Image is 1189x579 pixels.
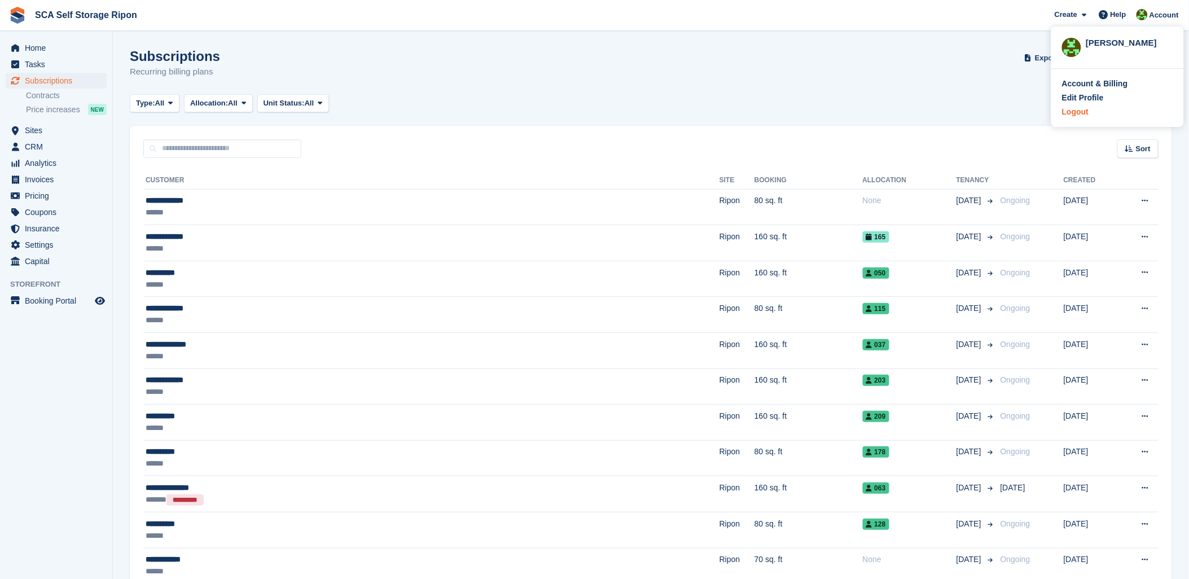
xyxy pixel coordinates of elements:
[6,172,107,187] a: menu
[719,261,754,297] td: Ripon
[26,90,107,101] a: Contracts
[190,98,228,109] span: Allocation:
[26,103,107,116] a: Price increases NEW
[957,231,984,243] span: [DATE]
[1136,143,1151,155] span: Sort
[719,189,754,225] td: Ripon
[184,94,253,113] button: Allocation: All
[1062,106,1173,118] a: Logout
[1086,37,1173,47] div: [PERSON_NAME]
[754,172,863,190] th: Booking
[1064,297,1118,333] td: [DATE]
[863,339,889,350] span: 037
[25,155,93,171] span: Analytics
[93,294,107,308] a: Preview store
[957,172,996,190] th: Tenancy
[26,104,80,115] span: Price increases
[6,155,107,171] a: menu
[957,410,984,422] span: [DATE]
[9,7,26,24] img: stora-icon-8386f47178a22dfd0bd8f6a31ec36ba5ce8667c1dd55bd0f319d3a0aa187defe.svg
[1064,189,1118,225] td: [DATE]
[1064,405,1118,441] td: [DATE]
[1055,9,1077,20] span: Create
[957,446,984,458] span: [DATE]
[957,195,984,207] span: [DATE]
[754,369,863,405] td: 160 sq. ft
[25,56,93,72] span: Tasks
[754,405,863,441] td: 160 sq. ft
[754,297,863,333] td: 80 sq. ft
[1064,512,1118,548] td: [DATE]
[1064,172,1118,190] th: Created
[957,267,984,279] span: [DATE]
[6,122,107,138] a: menu
[1064,261,1118,297] td: [DATE]
[1001,519,1030,528] span: Ongoing
[25,139,93,155] span: CRM
[25,237,93,253] span: Settings
[863,195,957,207] div: None
[6,293,107,309] a: menu
[1062,106,1089,118] div: Logout
[25,188,93,204] span: Pricing
[957,339,984,350] span: [DATE]
[25,73,93,89] span: Subscriptions
[957,374,984,386] span: [DATE]
[957,518,984,530] span: [DATE]
[6,253,107,269] a: menu
[863,446,889,458] span: 178
[130,49,220,64] h1: Subscriptions
[719,225,754,261] td: Ripon
[130,94,179,113] button: Type: All
[1001,340,1030,349] span: Ongoing
[1001,196,1030,205] span: Ongoing
[754,225,863,261] td: 160 sq. ft
[143,172,719,190] th: Customer
[1062,92,1104,104] div: Edit Profile
[754,476,863,512] td: 160 sq. ft
[1149,10,1179,21] span: Account
[1001,411,1030,420] span: Ongoing
[305,98,314,109] span: All
[1001,232,1030,241] span: Ongoing
[754,261,863,297] td: 160 sq. ft
[88,104,107,115] div: NEW
[863,172,957,190] th: Allocation
[6,139,107,155] a: menu
[30,6,142,24] a: SCA Self Storage Ripon
[719,369,754,405] td: Ripon
[6,221,107,236] a: menu
[6,56,107,72] a: menu
[1001,375,1030,384] span: Ongoing
[1001,304,1030,313] span: Ongoing
[1062,78,1128,90] div: Account & Billing
[957,482,984,494] span: [DATE]
[25,253,93,269] span: Capital
[754,189,863,225] td: 80 sq. ft
[754,440,863,476] td: 80 sq. ft
[1064,332,1118,369] td: [DATE]
[719,512,754,548] td: Ripon
[719,172,754,190] th: Site
[719,297,754,333] td: Ripon
[228,98,238,109] span: All
[719,405,754,441] td: Ripon
[1001,483,1025,492] span: [DATE]
[1064,225,1118,261] td: [DATE]
[1064,369,1118,405] td: [DATE]
[130,65,220,78] p: Recurring billing plans
[136,98,155,109] span: Type:
[10,279,112,290] span: Storefront
[863,231,889,243] span: 165
[863,483,889,494] span: 063
[863,303,889,314] span: 115
[257,94,329,113] button: Unit Status: All
[1062,92,1173,104] a: Edit Profile
[719,332,754,369] td: Ripon
[264,98,305,109] span: Unit Status:
[1022,49,1072,67] button: Export
[754,512,863,548] td: 80 sq. ft
[863,554,957,565] div: None
[6,237,107,253] a: menu
[25,204,93,220] span: Coupons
